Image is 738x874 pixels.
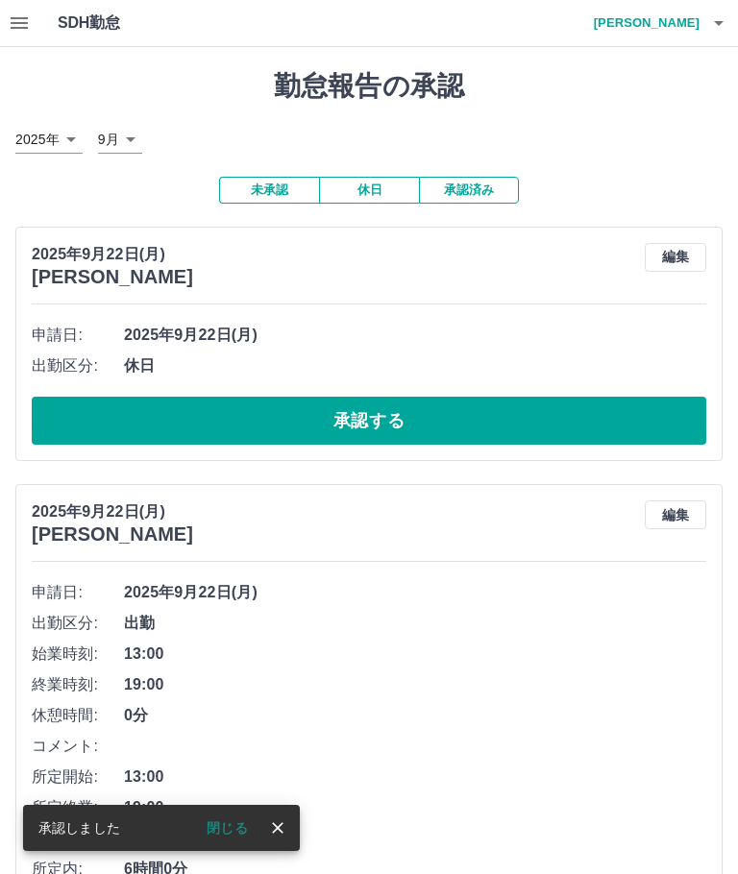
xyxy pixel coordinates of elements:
[32,354,124,377] span: 出勤区分:
[124,354,706,377] span: 休日
[38,811,120,845] div: 承認しました
[124,765,706,789] span: 13:00
[32,612,124,635] span: 出勤区分:
[645,500,706,529] button: 編集
[15,126,83,154] div: 2025年
[32,500,193,523] p: 2025年9月22日(月)
[124,324,706,347] span: 2025年9月22日(月)
[124,581,706,604] span: 2025年9月22日(月)
[124,643,706,666] span: 13:00
[32,735,124,758] span: コメント:
[32,523,193,546] h3: [PERSON_NAME]
[124,673,706,696] span: 19:00
[263,813,292,842] button: close
[191,813,263,842] button: 閉じる
[32,765,124,789] span: 所定開始:
[32,673,124,696] span: 終業時刻:
[124,796,706,819] span: 19:00
[124,612,706,635] span: 出勤
[32,243,193,266] p: 2025年9月22日(月)
[32,796,124,819] span: 所定終業:
[219,177,319,204] button: 未承認
[124,827,706,850] span: 00:00
[32,581,124,604] span: 申請日:
[32,324,124,347] span: 申請日:
[124,704,706,727] span: 0分
[645,243,706,272] button: 編集
[32,704,124,727] span: 休憩時間:
[319,177,419,204] button: 休日
[98,126,142,154] div: 9月
[32,643,124,666] span: 始業時刻:
[15,70,723,103] h1: 勤怠報告の承認
[32,266,193,288] h3: [PERSON_NAME]
[419,177,519,204] button: 承認済み
[32,397,706,445] button: 承認する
